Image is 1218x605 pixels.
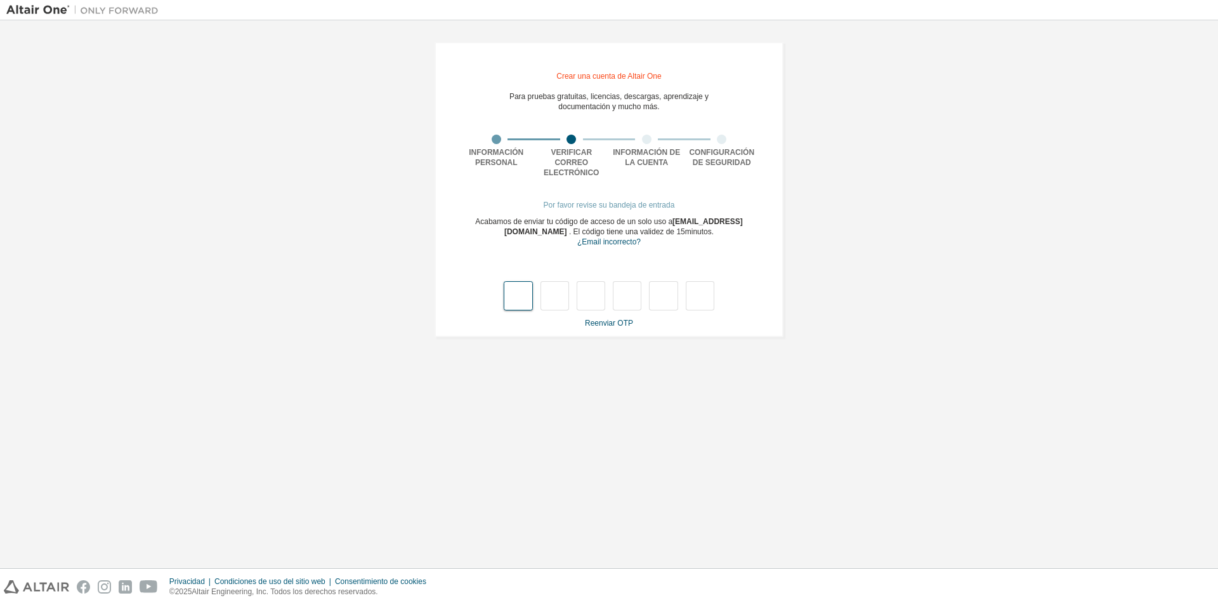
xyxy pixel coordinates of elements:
[544,201,675,209] font: Por favor revise su bandeja de entrada
[577,239,641,246] a: Regresar al formulario de registro
[6,4,165,17] img: Altair Uno
[676,227,684,236] font: 15
[504,217,743,236] font: [EMAIL_ADDRESS][DOMAIN_NAME]
[509,92,709,101] font: Para pruebas gratuitas, licencias, descargas, aprendizaje y
[585,319,633,328] font: Reenviar OTP
[685,227,714,236] font: minutos.
[169,587,175,596] font: ©
[192,587,377,596] font: Altair Engineering, Inc. Todos los derechos reservados.
[613,148,680,167] font: Información de la cuenta
[556,72,661,81] font: Crear una cuenta de Altair One
[4,580,69,594] img: altair_logo.svg
[98,580,111,594] img: instagram.svg
[569,227,674,236] font: . El código tiene una validez de
[77,580,90,594] img: facebook.svg
[577,237,641,246] font: ¿Email incorrecto?
[544,148,599,177] font: Verificar correo electrónico
[469,148,523,167] font: Información personal
[335,577,426,586] font: Consentimiento de cookies
[214,577,325,586] font: Condiciones de uso del sitio web
[475,217,672,226] font: Acabamos de enviar tu código de acceso de un solo uso a
[169,577,205,586] font: Privacidad
[689,148,754,167] font: Configuración de seguridad
[140,580,158,594] img: youtube.svg
[558,102,659,111] font: documentación y mucho más.
[175,587,192,596] font: 2025
[119,580,132,594] img: linkedin.svg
